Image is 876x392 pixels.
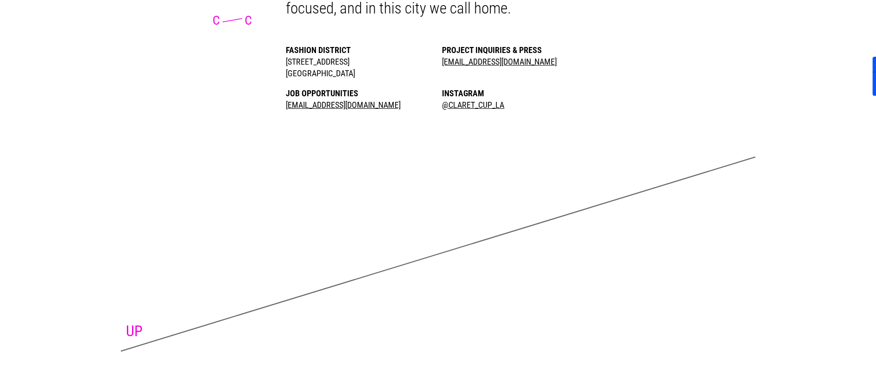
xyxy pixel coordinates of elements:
strong: Fashion District [286,45,351,55]
strong: Instagram [442,88,484,98]
a: UP [126,322,143,340]
strong: Job Opportunities [286,88,358,98]
span: [STREET_ADDRESS] [286,57,349,66]
a: [EMAIL_ADDRESS][DOMAIN_NAME] [442,57,557,66]
a: @claret_cup_LA [442,100,504,110]
strong: Project Inquiries & Press [442,45,542,55]
span: [GEOGRAPHIC_DATA] [286,68,355,78]
a: [EMAIL_ADDRESS][DOMAIN_NAME] [286,100,401,110]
